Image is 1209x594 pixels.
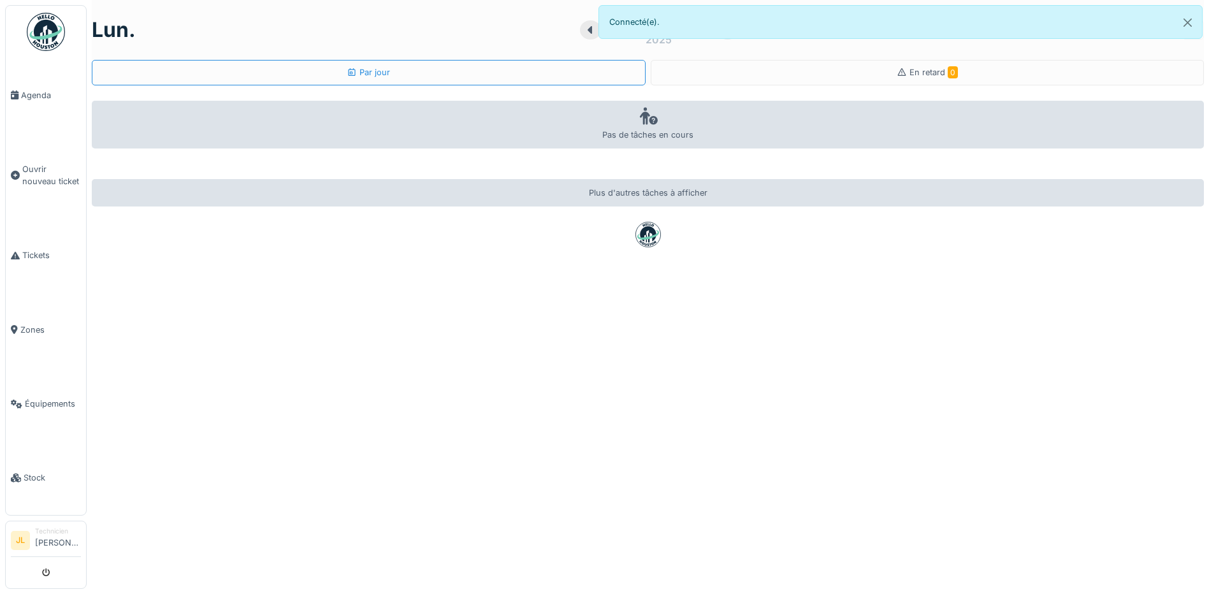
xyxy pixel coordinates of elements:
a: JL Technicien[PERSON_NAME] [11,526,81,557]
button: Close [1173,6,1202,40]
span: Stock [24,472,81,484]
span: Tickets [22,249,81,261]
a: Tickets [6,219,86,293]
span: Ouvrir nouveau ticket [22,163,81,187]
a: Stock [6,441,86,515]
span: Équipements [25,398,81,410]
span: Zones [20,324,81,336]
div: Connecté(e). [598,5,1203,39]
img: badge-BVDL4wpA.svg [635,222,661,247]
span: Agenda [21,89,81,101]
span: En retard [909,68,958,77]
div: Plus d'autres tâches à afficher [92,179,1204,206]
a: Agenda [6,58,86,132]
div: Pas de tâches en cours [92,101,1204,148]
span: 0 [948,66,958,78]
a: Zones [6,293,86,366]
div: Par jour [347,66,390,78]
li: JL [11,531,30,550]
a: Ouvrir nouveau ticket [6,132,86,219]
li: [PERSON_NAME] [35,526,81,554]
a: Équipements [6,367,86,441]
img: Badge_color-CXgf-gQk.svg [27,13,65,51]
div: Technicien [35,526,81,536]
h1: lun. [92,18,136,42]
div: 2025 [646,32,672,47]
